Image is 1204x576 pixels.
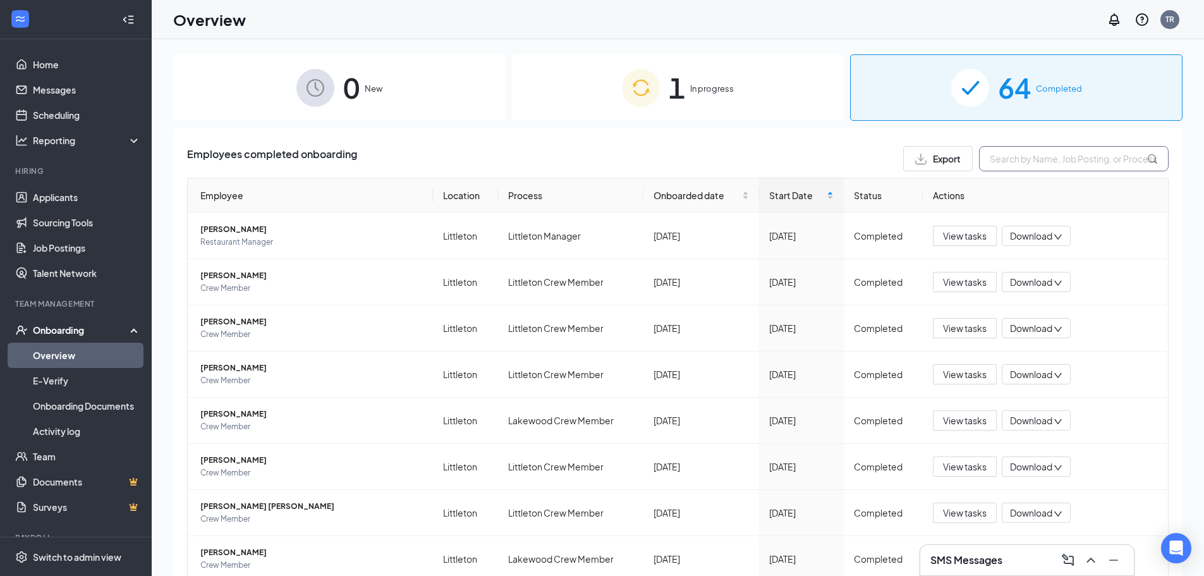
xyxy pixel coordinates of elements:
div: Reporting [33,134,142,147]
svg: UserCheck [15,324,28,336]
span: [PERSON_NAME] [200,408,423,420]
div: [DATE] [769,552,834,566]
span: [PERSON_NAME] [200,269,423,282]
div: [DATE] [654,460,749,474]
td: Littleton Manager [498,213,643,259]
svg: ComposeMessage [1061,553,1076,568]
span: Crew Member [200,374,423,387]
span: Crew Member [200,328,423,341]
a: Home [33,52,141,77]
span: Crew Member [200,513,423,525]
td: Littleton [433,490,499,536]
span: View tasks [943,414,987,427]
span: down [1054,325,1062,334]
span: Download [1010,276,1052,289]
div: [DATE] [654,321,749,335]
span: down [1054,233,1062,242]
svg: Settings [15,551,28,563]
span: Download [1010,322,1052,335]
button: Export [903,146,973,171]
th: Actions [923,178,1168,213]
div: Onboarding [33,324,130,336]
a: SurveysCrown [33,494,141,520]
span: [PERSON_NAME] [200,316,423,328]
div: Hiring [15,166,138,176]
div: Team Management [15,298,138,309]
a: Sourcing Tools [33,210,141,235]
a: Scheduling [33,102,141,128]
td: Littleton Crew Member [498,490,643,536]
span: down [1054,510,1062,518]
span: 1 [669,66,685,109]
div: Payroll [15,532,138,543]
span: View tasks [943,506,987,520]
span: [PERSON_NAME] [200,362,423,374]
button: View tasks [933,410,997,431]
h1: Overview [173,9,246,30]
a: DocumentsCrown [33,469,141,494]
a: Messages [33,77,141,102]
span: [PERSON_NAME] [200,223,423,236]
a: Talent Network [33,260,141,286]
span: Export [933,154,961,163]
span: Download [1010,414,1052,427]
span: Download [1010,460,1052,474]
div: [DATE] [654,506,749,520]
a: Team [33,444,141,469]
td: Littleton Crew Member [498,259,643,305]
div: [DATE] [769,321,834,335]
span: Crew Member [200,559,423,572]
span: View tasks [943,275,987,289]
td: Lakewood Crew Member [498,398,643,444]
span: [PERSON_NAME] [PERSON_NAME] [200,500,423,513]
th: Location [433,178,499,213]
span: View tasks [943,460,987,474]
td: Littleton [433,444,499,490]
div: [DATE] [654,229,749,243]
svg: Analysis [15,134,28,147]
th: Status [844,178,923,213]
div: [DATE] [769,414,834,427]
td: Littleton [433,352,499,398]
span: Start Date [769,188,824,202]
th: Employee [188,178,433,213]
div: [DATE] [769,506,834,520]
td: Littleton Crew Member [498,305,643,352]
th: Onboarded date [643,178,759,213]
div: Completed [854,552,913,566]
div: [DATE] [769,460,834,474]
svg: Notifications [1107,12,1122,27]
div: [DATE] [654,552,749,566]
span: Download [1010,506,1052,520]
div: Open Intercom Messenger [1161,533,1191,563]
svg: ChevronUp [1083,553,1098,568]
button: View tasks [933,318,997,338]
div: Completed [854,506,913,520]
div: Completed [854,229,913,243]
a: Activity log [33,419,141,444]
span: View tasks [943,229,987,243]
span: down [1054,463,1062,472]
div: Completed [854,321,913,335]
a: Applicants [33,185,141,210]
a: Overview [33,343,141,368]
td: Littleton [433,398,499,444]
span: Crew Member [200,420,423,433]
span: 0 [343,66,360,109]
div: [DATE] [769,229,834,243]
div: Switch to admin view [33,551,121,563]
span: View tasks [943,321,987,335]
div: [DATE] [769,275,834,289]
span: Employees completed onboarding [187,146,357,171]
span: Completed [1036,82,1082,95]
svg: Collapse [122,13,135,26]
button: View tasks [933,457,997,477]
span: Download [1010,368,1052,381]
span: Download [1010,230,1052,243]
span: down [1054,417,1062,426]
div: [DATE] [654,367,749,381]
span: down [1054,371,1062,380]
div: [DATE] [654,275,749,289]
div: Completed [854,414,913,427]
span: View tasks [943,367,987,381]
